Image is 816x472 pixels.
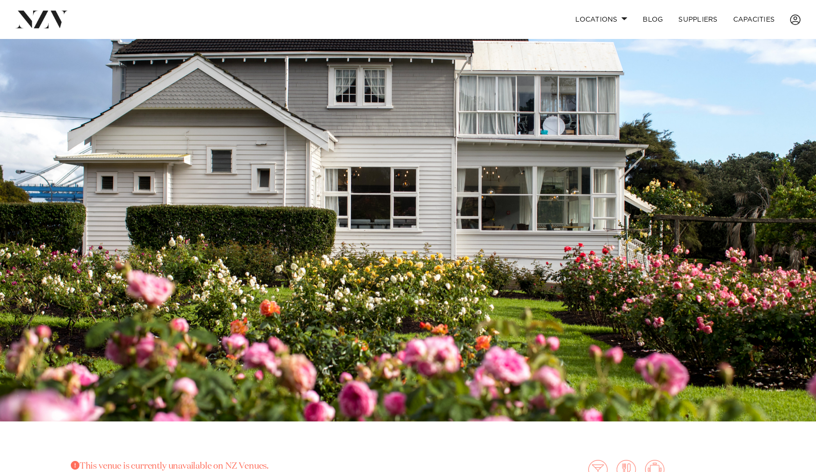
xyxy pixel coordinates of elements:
a: Capacities [725,9,783,30]
a: Locations [568,9,635,30]
a: SUPPLIERS [671,9,725,30]
a: BLOG [635,9,671,30]
img: nzv-logo.png [15,11,68,28]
